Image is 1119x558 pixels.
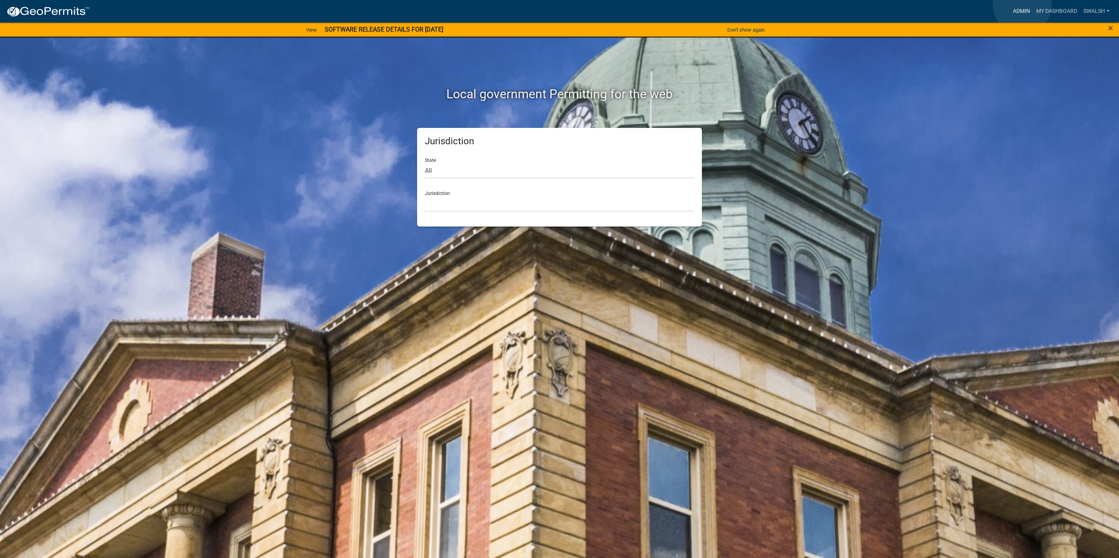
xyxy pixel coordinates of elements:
[1033,4,1080,19] a: My Dashboard
[1010,4,1033,19] a: Admin
[303,23,320,36] a: View
[1108,23,1113,34] span: ×
[343,87,776,101] h2: Local government Permitting for the web
[425,136,694,147] h5: Jurisdiction
[325,26,443,33] strong: SOFTWARE RELEASE DETAILS FOR [DATE]
[724,23,768,36] button: Don't show again
[1108,23,1113,33] button: Close
[1080,4,1113,19] a: swalsh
